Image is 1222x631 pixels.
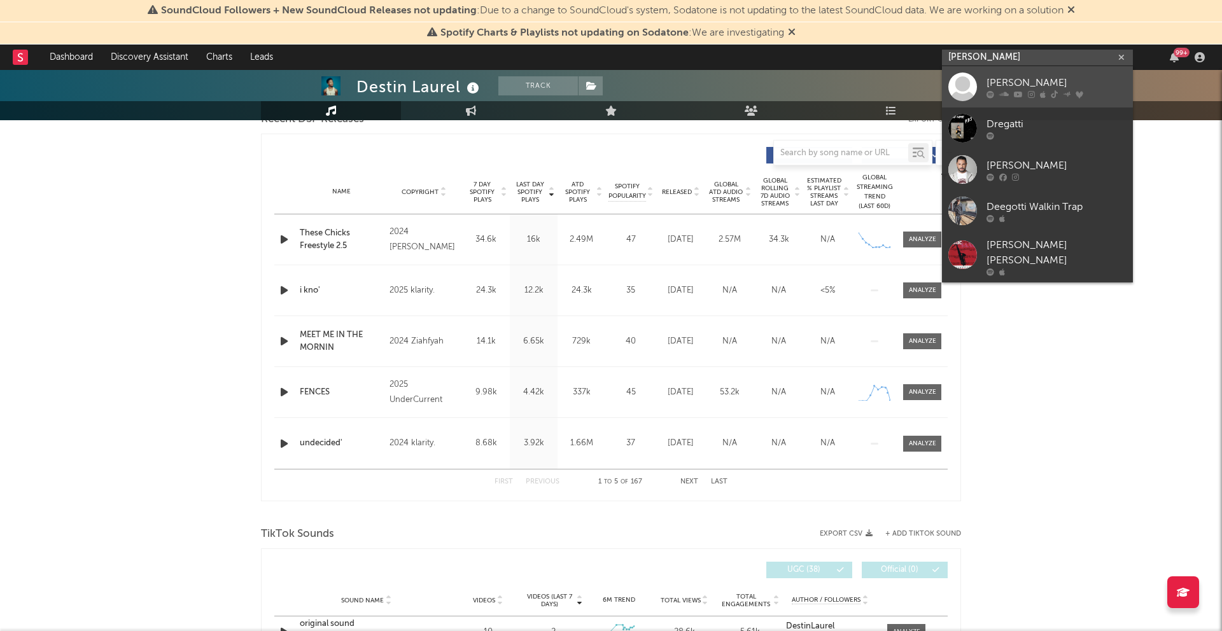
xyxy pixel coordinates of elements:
a: Leads [241,45,282,70]
div: [DATE] [659,437,702,450]
div: [DATE] [659,233,702,246]
span: Global Rolling 7D Audio Streams [757,177,792,207]
div: 14.1k [465,335,507,348]
span: Videos (last 7 days) [524,593,575,608]
div: N/A [708,284,751,297]
a: Discovery Assistant [102,45,197,70]
span: of [621,479,628,485]
button: Next [680,478,698,485]
span: Last Day Spotify Plays [513,181,547,204]
div: N/A [806,335,849,348]
div: [PERSON_NAME] [987,75,1127,90]
span: 7 Day Spotify Plays [465,181,499,204]
button: Previous [526,478,559,485]
div: 34.3k [757,233,800,246]
div: 2025 klarity. [390,283,459,298]
div: 53.2k [708,386,751,399]
div: 99 + [1174,48,1190,57]
span: UGC ( 38 ) [775,566,833,574]
button: + Add TikTok Sound [873,530,961,537]
div: 35 [608,284,653,297]
span: Official ( 0 ) [870,566,929,574]
span: TikTok Sounds [261,527,334,542]
div: 16k [513,233,554,246]
a: DestinLaurel [786,622,874,631]
span: Dismiss [788,28,796,38]
span: Total Engagements [720,593,772,608]
div: 729k [561,335,602,348]
div: N/A [757,284,800,297]
div: [DATE] [659,335,702,348]
div: 2.57M [708,233,751,246]
div: N/A [806,233,849,246]
div: N/A [757,437,800,450]
span: Released [662,188,692,196]
div: N/A [806,386,849,399]
a: i kno' [300,284,383,297]
div: Deegotti Walkin Trap [987,199,1127,214]
a: These Chicks Freestyle 2.5 [300,227,383,252]
div: 2025 UnderCurrent [390,377,459,408]
span: Global ATD Audio Streams [708,181,743,204]
span: Copyright [402,188,439,196]
div: Global Streaming Trend (Last 60D) [855,173,894,211]
button: Official(0) [862,562,948,578]
a: Deegotti Walkin Trap [942,190,1133,232]
div: Destin Laurel [356,76,482,97]
div: Dregatti [987,116,1127,132]
div: 6M Trend [589,595,649,605]
button: Last [711,478,727,485]
a: Charts [197,45,241,70]
span: Spotify Popularity [608,182,646,201]
div: 337k [561,386,602,399]
div: 47 [608,233,653,246]
div: N/A [806,437,849,450]
button: UGC(38) [766,562,852,578]
div: 2024 [PERSON_NAME] [390,225,459,255]
button: 99+ [1170,52,1179,62]
span: ATD Spotify Plays [561,181,594,204]
div: 24.3k [465,284,507,297]
span: Total Views [661,597,701,604]
div: 24.3k [561,284,602,297]
button: Track [498,76,578,95]
a: FENCES [300,386,383,399]
strong: DestinLaurel [786,622,834,630]
span: Dismiss [1067,6,1075,16]
div: N/A [708,437,751,450]
div: [DATE] [659,284,702,297]
button: First [495,478,513,485]
div: 2024 klarity. [390,436,459,451]
div: [DATE] [659,386,702,399]
a: undecided' [300,437,383,450]
a: original sound [300,618,433,630]
a: MEET ME IN THE MORNIN [300,329,383,354]
div: N/A [708,335,751,348]
span: : Due to a change to SoundCloud's system, Sodatone is not updating to the latest SoundCloud data.... [161,6,1064,16]
a: [PERSON_NAME] [942,66,1133,107]
div: 4.42k [513,386,554,399]
button: Export CSV [820,530,873,537]
span: Author / Followers [792,596,860,604]
div: <5% [806,284,849,297]
div: 1.66M [561,437,602,450]
div: 2.49M [561,233,602,246]
button: + Add TikTok Sound [885,530,961,537]
div: 12.2k [513,284,554,297]
a: [PERSON_NAME] [942,149,1133,190]
span: Sound Name [341,597,384,604]
span: SoundCloud Followers + New SoundCloud Releases not updating [161,6,477,16]
span: Videos [473,597,495,604]
div: 40 [608,335,653,348]
span: : We are investigating [440,28,784,38]
div: N/A [757,335,800,348]
a: Dashboard [41,45,102,70]
div: 34.6k [465,233,507,246]
div: 1 5 167 [585,475,655,490]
